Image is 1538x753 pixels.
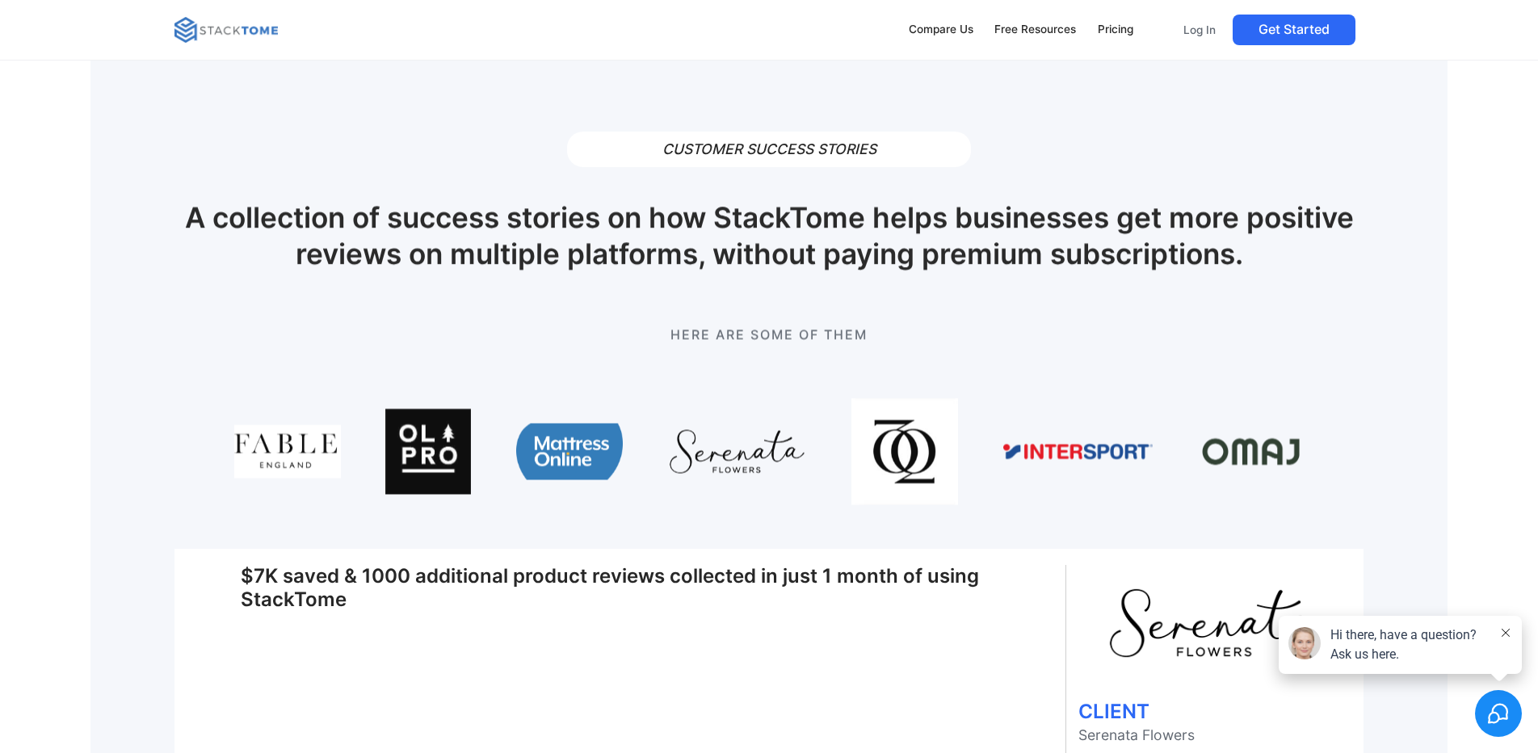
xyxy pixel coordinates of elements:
[241,565,999,612] h1: $7K saved & 1000 additional product reviews collected in just 1 month of using StackTome
[909,21,973,39] div: Compare Us
[994,21,1076,39] div: Free Resources
[567,132,971,168] h1: CUSTOMER SUCCESS STORIES
[174,325,1364,345] p: Here are some of them
[1078,727,1351,743] p: Serenata Flowers
[1183,23,1216,37] p: Log In
[1197,398,1305,505] img: omaj logo
[667,398,806,505] img: serenata flowers logo
[1106,585,1324,661] img: serenata flowers logo
[174,201,1364,274] h1: A collection of success stories on how StackTome helps businesses get more positive reviews on mu...
[233,398,341,505] img: fable england logo
[1233,15,1355,45] a: Get Started
[385,398,471,505] img: olpro logo
[515,398,623,505] img: mattress online logo
[987,13,1084,47] a: Free Resources
[1002,398,1153,505] img: intersport logo
[901,13,981,47] a: Compare Us
[1173,15,1226,45] a: Log In
[1098,21,1133,39] div: Pricing
[851,398,959,505] img: god save queens logo
[1078,701,1351,721] h1: CLIENT
[1090,13,1141,47] a: Pricing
